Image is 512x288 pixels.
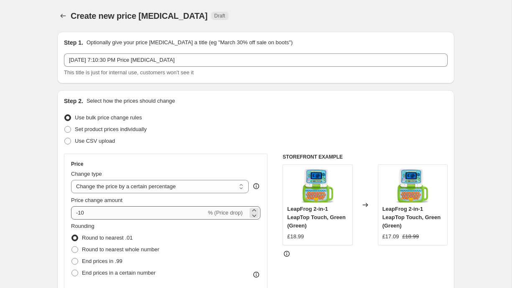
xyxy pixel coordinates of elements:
img: 71crrz-3XJL._AC_SL1500_80x.jpg [301,169,334,202]
h2: Step 1. [64,38,83,47]
span: Create new price [MEDICAL_DATA] [71,11,208,20]
span: Rounding [71,223,94,229]
button: Price change jobs [57,10,69,22]
span: Price change amount [71,197,122,203]
h6: STOREFRONT EXAMPLE [283,154,448,160]
strike: £18.99 [402,232,419,241]
div: help [252,182,260,190]
span: Use CSV upload [75,138,115,144]
div: £17.09 [382,232,399,241]
h2: Step 2. [64,97,83,105]
span: Change type [71,171,102,177]
span: Set product prices individually [75,126,147,132]
span: End prices in .99 [82,258,122,264]
span: Use bulk price change rules [75,114,142,121]
span: Draft [214,13,225,19]
span: End prices in a certain number [82,270,155,276]
input: 30% off holiday sale [64,53,448,67]
div: £18.99 [287,232,304,241]
p: Select how the prices should change [87,97,175,105]
span: Round to nearest .01 [82,235,132,241]
h3: Price [71,161,83,167]
p: Optionally give your price [MEDICAL_DATA] a title (eg "March 30% off sale on boots") [87,38,293,47]
span: % (Price drop) [208,210,242,216]
span: LeapFrog 2-in-1 LeapTop Touch, Green (Green) [382,206,441,229]
span: Round to nearest whole number [82,246,159,253]
img: 71crrz-3XJL._AC_SL1500_80x.jpg [396,169,429,202]
span: This title is just for internal use, customers won't see it [64,69,194,76]
span: LeapFrog 2-in-1 LeapTop Touch, Green (Green) [287,206,346,229]
input: -15 [71,206,206,220]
